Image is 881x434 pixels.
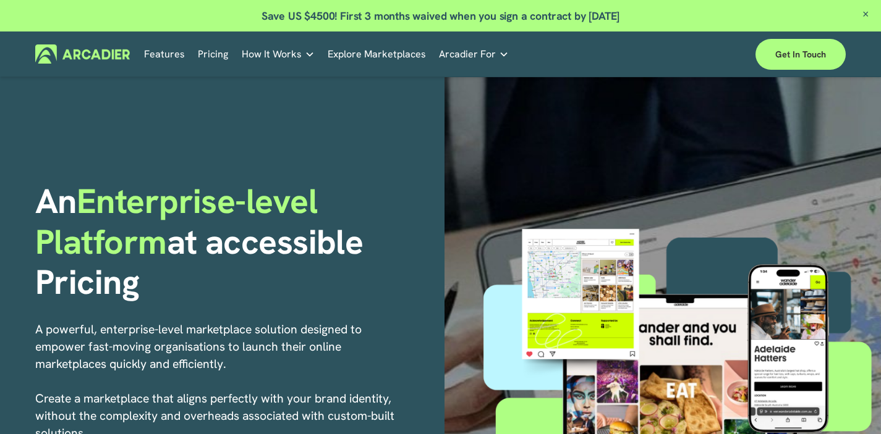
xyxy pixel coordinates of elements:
[198,44,228,64] a: Pricing
[242,46,302,63] span: How It Works
[328,44,426,64] a: Explore Marketplaces
[439,44,509,64] a: folder dropdown
[144,44,185,64] a: Features
[35,179,326,264] span: Enterprise-level Platform
[755,39,846,70] a: Get in touch
[35,44,130,64] img: Arcadier
[439,46,496,63] span: Arcadier For
[35,182,436,303] h1: An at accessible Pricing
[242,44,315,64] a: folder dropdown
[819,375,881,434] iframe: Chat Widget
